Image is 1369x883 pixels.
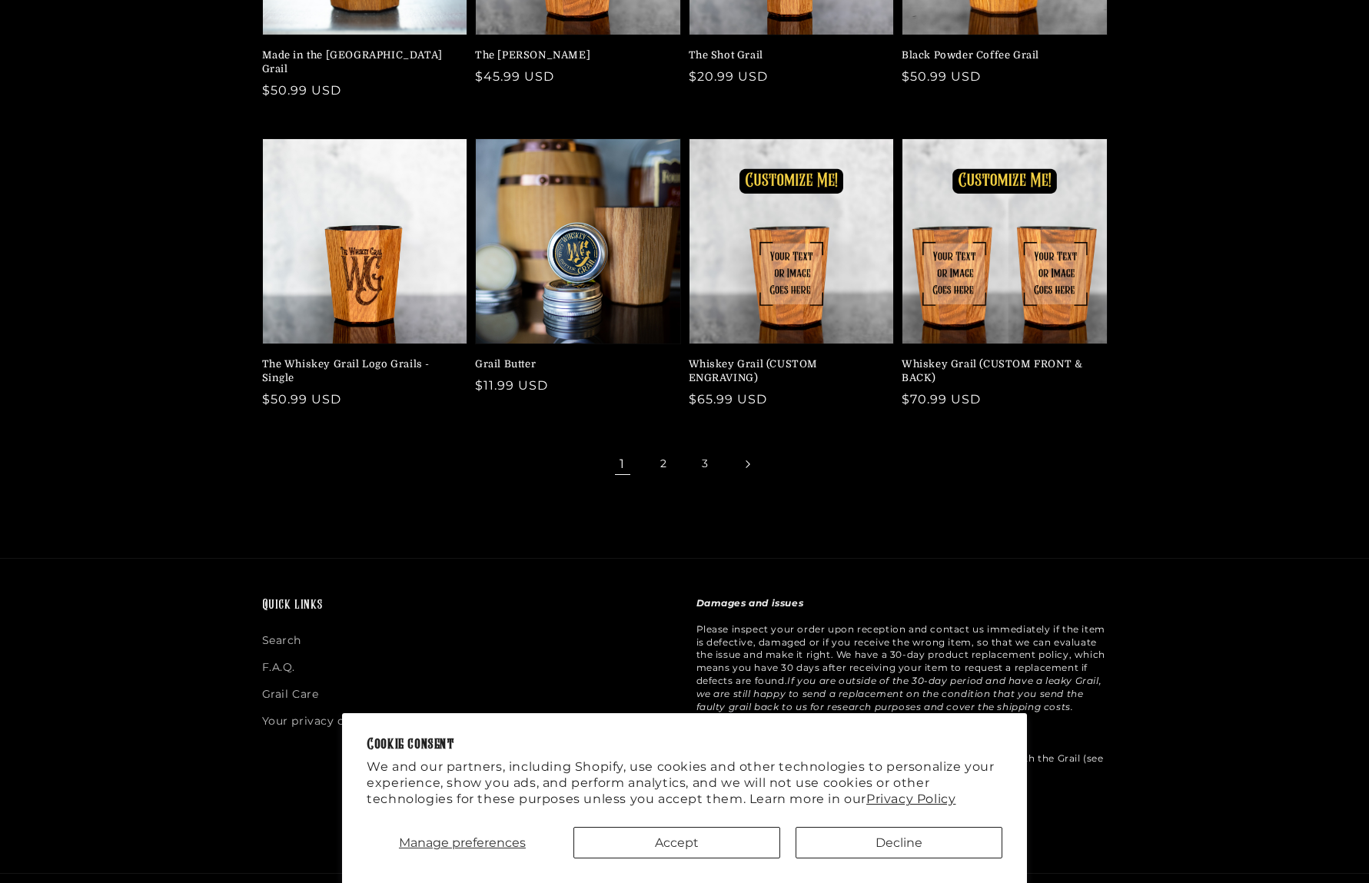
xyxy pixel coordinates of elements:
a: The Shot Grail [689,48,886,62]
a: Made in the [GEOGRAPHIC_DATA] Grail [262,48,459,76]
span: Page 1 [606,447,640,481]
p: We and our partners, including Shopify, use cookies and other technologies to personalize your ex... [367,759,1002,807]
em: If you are outside of the 30-day period and have a leaky Grail, we are still happy to send a repl... [696,675,1102,712]
a: Your privacy choices [262,708,382,735]
a: Whiskey Grail (CUSTOM FRONT & BACK) [902,357,1098,385]
a: Privacy Policy [866,792,955,806]
p: Please inspect your order upon reception and contact us immediately if the item is defective, dam... [696,597,1108,778]
a: Black Powder Coffee Grail [902,48,1098,62]
a: The Whiskey Grail Logo Grails - Single [262,357,459,385]
span: Manage preferences [399,835,526,850]
nav: Pagination [262,447,1108,481]
strong: Damages and issues [696,597,804,609]
button: Decline [796,827,1002,858]
button: Accept [573,827,780,858]
a: The [PERSON_NAME] [475,48,672,62]
a: Page 3 [689,447,723,481]
h2: Cookie consent [367,738,1002,752]
a: Whiskey Grail (CUSTOM ENGRAVING) [689,357,886,385]
a: F.A.Q. [262,654,296,681]
a: Search [262,631,302,654]
a: Page 2 [647,447,681,481]
a: Grail Care [262,681,319,708]
a: Grail Butter [475,357,672,371]
h2: Quick links [262,597,673,615]
button: Manage preferences [367,827,557,858]
a: Next page [730,447,764,481]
